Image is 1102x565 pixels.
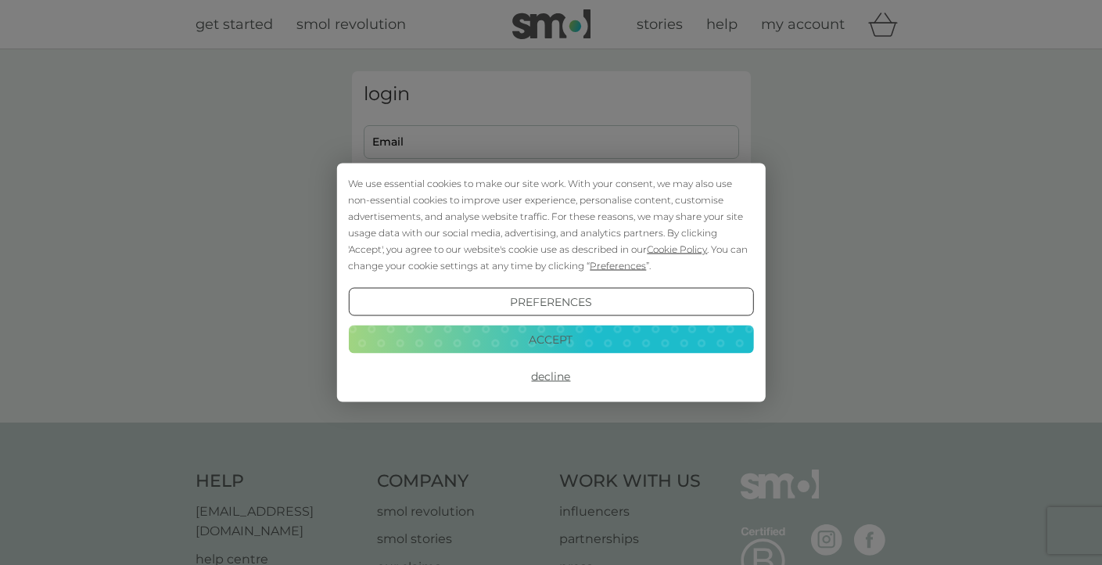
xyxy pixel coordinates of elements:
button: Decline [348,362,753,390]
div: Cookie Consent Prompt [336,164,765,402]
div: We use essential cookies to make our site work. With your consent, we may also use non-essential ... [348,175,753,274]
button: Accept [348,325,753,353]
button: Preferences [348,288,753,316]
span: Preferences [590,260,646,272]
span: Cookie Policy [647,243,707,255]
